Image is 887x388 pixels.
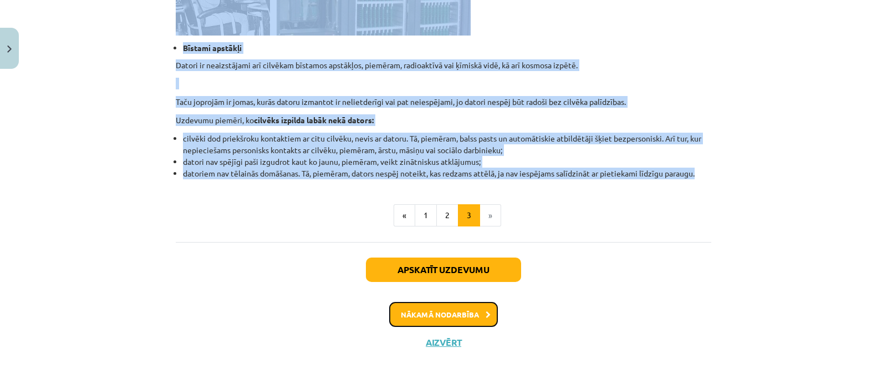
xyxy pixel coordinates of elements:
[183,168,711,179] li: datoriem nav tēlainās domāšanas. Tā, piemēram, dators nespēj noteikt, kas redzams attēlā, ja nav ...
[389,302,498,327] button: Nākamā nodarbība
[183,43,242,53] strong: Bīstami apstākļi
[183,156,711,168] li: datori nav spējīgi paši izgudrot kaut ko jaunu, piemēram, veikt zinātniskus atklājumus;
[176,59,711,71] p: Datori ir neaizstājami arī cilvēkam bīstamos apstākļos, piemēram, radioaktīvā vai ķīmiskā vidē, k...
[176,114,711,126] p: Uzdevumu piemēri, ko
[176,204,711,226] nav: Page navigation example
[436,204,458,226] button: 2
[176,96,711,108] p: Taču joprojām ir jomas, kurās datoru izmantot ir nelietderīgi vai pat neiespējami, jo datori nesp...
[254,115,374,125] strong: cilvēks izpilda labāk nekā dators:
[458,204,480,226] button: 3
[394,204,415,226] button: «
[415,204,437,226] button: 1
[7,46,12,53] img: icon-close-lesson-0947bae3869378f0d4975bcd49f059093ad1ed9edebbc8119c70593378902aed.svg
[183,133,711,156] li: cilvēki dod priekšroku kontaktiem ar citu cilvēku, nevis ar datoru. Tā, piemēram, balss pasts un ...
[366,258,521,282] button: Apskatīt uzdevumu
[422,337,465,348] button: Aizvērt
